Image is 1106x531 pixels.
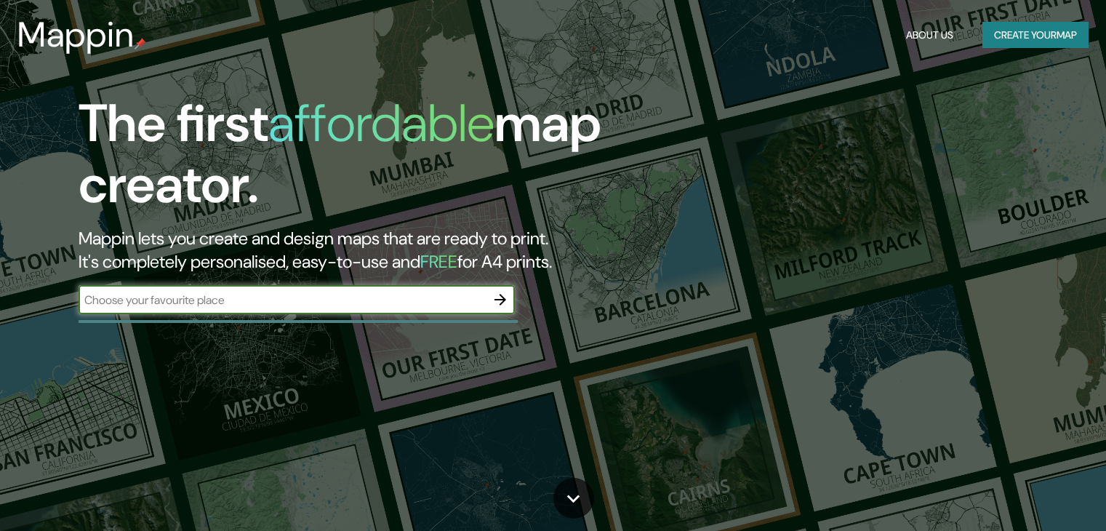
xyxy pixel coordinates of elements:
input: Choose your favourite place [79,292,486,308]
h1: The first map creator. [79,93,632,227]
h1: affordable [268,89,494,157]
h5: FREE [420,250,457,273]
button: About Us [900,22,959,49]
iframe: Help widget launcher [977,474,1090,515]
h3: Mappin [17,15,135,55]
button: Create yourmap [982,22,1089,49]
h2: Mappin lets you create and design maps that are ready to print. It's completely personalised, eas... [79,227,632,274]
img: mappin-pin [135,38,146,49]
